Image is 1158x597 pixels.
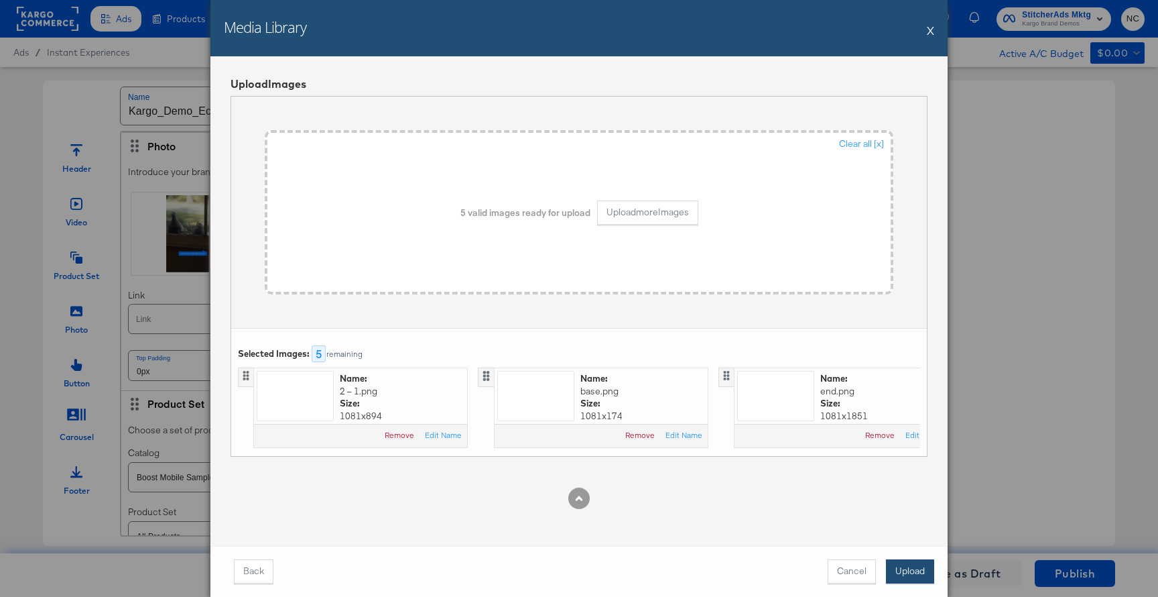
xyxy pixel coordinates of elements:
div: 5 [312,345,326,362]
div: Name: [580,372,701,385]
button: X [927,17,934,44]
button: Edit Name [665,430,702,441]
div: Selected Images: [238,347,312,360]
button: Cancel [828,559,876,584]
button: Upload [886,559,934,584]
button: Edit Name [425,430,462,441]
button: Remove [865,430,895,441]
h2: Media Library [224,17,306,37]
div: Size: [820,397,941,410]
div: Name: [340,372,460,385]
span: base.png [580,385,619,398]
div: remaining [326,349,363,362]
div: Name: [820,372,941,385]
button: Clear all [x] [830,132,893,156]
button: Remove [385,430,414,441]
button: Remove [625,430,655,441]
div: Size: [340,397,460,410]
span: 1081 x 174 [580,410,701,423]
span: 1081 x 894 [340,410,460,423]
button: Back [234,559,273,584]
button: Edit Name [905,430,942,441]
button: UploadmoreImages [597,201,698,225]
div: Upload Images [231,76,927,92]
span: end.png [820,385,854,398]
strong: 5 valid images ready for upload [460,207,590,219]
span: 2 – 1.png [340,385,377,398]
span: 1081 x 1851 [820,410,941,423]
div: Size: [580,397,701,410]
